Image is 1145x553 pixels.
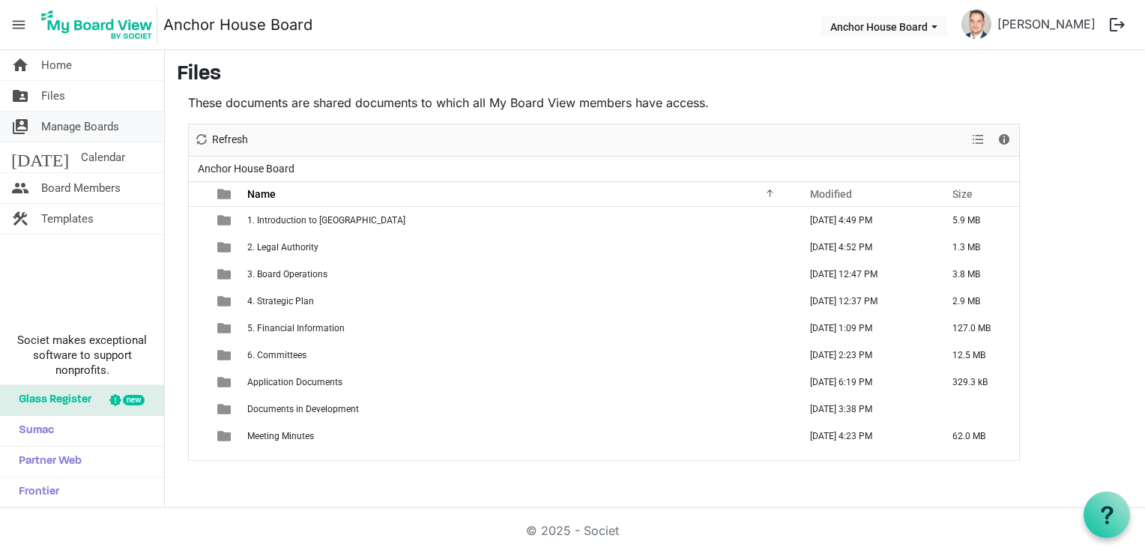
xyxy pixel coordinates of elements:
[247,404,359,414] span: Documents in Development
[966,124,991,156] div: View
[794,261,937,288] td: July 21, 2025 12:47 PM column header Modified
[4,10,33,39] span: menu
[208,288,243,315] td: is template cell column header type
[41,204,94,234] span: Templates
[37,6,163,43] a: My Board View Logo
[794,207,937,234] td: January 02, 2025 4:49 PM column header Modified
[247,188,276,200] span: Name
[937,261,1019,288] td: 3.8 MB is template cell column header Size
[991,124,1017,156] div: Details
[188,94,1020,112] p: These documents are shared documents to which all My Board View members have access.
[11,142,69,172] span: [DATE]
[937,369,1019,396] td: 329.3 kB is template cell column header Size
[81,142,125,172] span: Calendar
[189,124,253,156] div: Refresh
[41,173,121,203] span: Board Members
[189,342,208,369] td: checkbox
[794,396,937,423] td: September 13, 2024 3:38 PM column header Modified
[937,288,1019,315] td: 2.9 MB is template cell column header Size
[794,234,937,261] td: January 02, 2025 4:52 PM column header Modified
[11,385,91,415] span: Glass Register
[208,396,243,423] td: is template cell column header type
[937,396,1019,423] td: is template cell column header Size
[11,447,82,477] span: Partner Web
[189,423,208,450] td: checkbox
[11,81,29,111] span: folder_shared
[177,62,1133,88] h3: Files
[243,234,794,261] td: 2. Legal Authority is template cell column header Name
[208,207,243,234] td: is template cell column header type
[195,160,297,178] span: Anchor House Board
[969,130,987,149] button: View dropdownbutton
[11,50,29,80] span: home
[11,477,59,507] span: Frontier
[247,377,342,387] span: Application Documents
[961,9,991,39] img: tHNlPBcS3BFIC_h1KSA96z33LGqZ095nmNVh5Rm9MZAaOsZZE94og9htG_fQ_ff1ypUJt3aU9DPG6_tiR_js6Q_thumb.png
[937,342,1019,369] td: 12.5 MB is template cell column header Size
[243,396,794,423] td: Documents in Development is template cell column header Name
[991,9,1102,39] a: [PERSON_NAME]
[163,10,312,40] a: Anchor House Board
[123,395,145,405] div: new
[247,350,306,360] span: 6. Committees
[189,396,208,423] td: checkbox
[794,288,937,315] td: July 21, 2025 12:37 PM column header Modified
[189,261,208,288] td: checkbox
[192,130,251,149] button: Refresh
[247,431,314,441] span: Meeting Minutes
[189,234,208,261] td: checkbox
[41,112,119,142] span: Manage Boards
[247,323,345,333] span: 5. Financial Information
[247,269,327,279] span: 3. Board Operations
[247,242,318,253] span: 2. Legal Authority
[208,342,243,369] td: is template cell column header type
[189,315,208,342] td: checkbox
[247,215,405,226] span: 1. Introduction to [GEOGRAPHIC_DATA]
[937,423,1019,450] td: 62.0 MB is template cell column header Size
[1102,9,1133,40] button: logout
[189,369,208,396] td: checkbox
[208,423,243,450] td: is template cell column header type
[11,173,29,203] span: people
[821,16,947,37] button: Anchor House Board dropdownbutton
[794,423,937,450] td: September 12, 2025 4:23 PM column header Modified
[11,204,29,234] span: construction
[243,315,794,342] td: 5. Financial Information is template cell column header Name
[208,315,243,342] td: is template cell column header type
[526,523,619,538] a: © 2025 - Societ
[7,333,157,378] span: Societ makes exceptional software to support nonprofits.
[243,261,794,288] td: 3. Board Operations is template cell column header Name
[243,288,794,315] td: 4. Strategic Plan is template cell column header Name
[243,369,794,396] td: Application Documents is template cell column header Name
[937,207,1019,234] td: 5.9 MB is template cell column header Size
[243,207,794,234] td: 1. Introduction to Anchor House is template cell column header Name
[810,188,852,200] span: Modified
[11,416,54,446] span: Sumac
[794,342,937,369] td: August 18, 2025 2:23 PM column header Modified
[243,342,794,369] td: 6. Committees is template cell column header Name
[41,50,72,80] span: Home
[994,130,1015,149] button: Details
[247,296,314,306] span: 4. Strategic Plan
[794,315,937,342] td: August 18, 2025 1:09 PM column header Modified
[937,234,1019,261] td: 1.3 MB is template cell column header Size
[189,207,208,234] td: checkbox
[41,81,65,111] span: Files
[211,130,250,149] span: Refresh
[37,6,157,43] img: My Board View Logo
[794,369,937,396] td: March 11, 2024 6:19 PM column header Modified
[208,369,243,396] td: is template cell column header type
[11,112,29,142] span: switch_account
[937,315,1019,342] td: 127.0 MB is template cell column header Size
[208,234,243,261] td: is template cell column header type
[189,288,208,315] td: checkbox
[952,188,973,200] span: Size
[243,423,794,450] td: Meeting Minutes is template cell column header Name
[208,261,243,288] td: is template cell column header type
